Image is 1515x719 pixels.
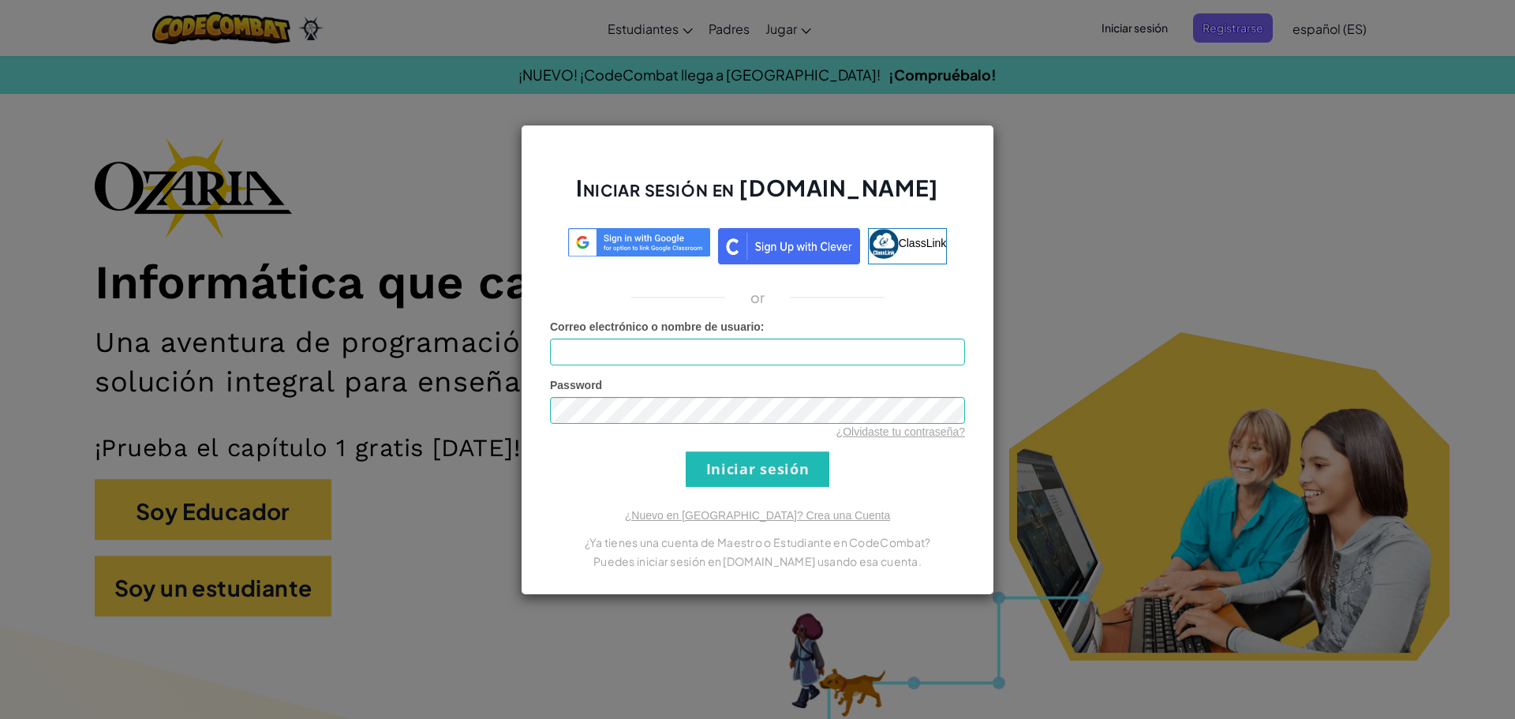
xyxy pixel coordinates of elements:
p: ¿Ya tienes una cuenta de Maestro o Estudiante en CodeCombat? [550,533,965,552]
a: ¿Olvidaste tu contraseña? [836,425,965,438]
span: Correo electrónico o nombre de usuario [550,320,761,333]
input: Iniciar sesión [686,451,829,487]
span: Password [550,379,602,391]
a: ¿Nuevo en [GEOGRAPHIC_DATA]? Crea una Cuenta [625,509,890,522]
h2: Iniciar sesión en [DOMAIN_NAME] [550,173,965,219]
p: or [750,288,765,307]
p: Puedes iniciar sesión en [DOMAIN_NAME] usando esa cuenta. [550,552,965,571]
img: clever_sso_button@2x.png [718,228,860,264]
img: log-in-google-sso.svg [568,228,710,257]
label: : [550,319,765,335]
img: classlink-logo-small.png [869,229,899,259]
span: ClassLink [899,236,947,249]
